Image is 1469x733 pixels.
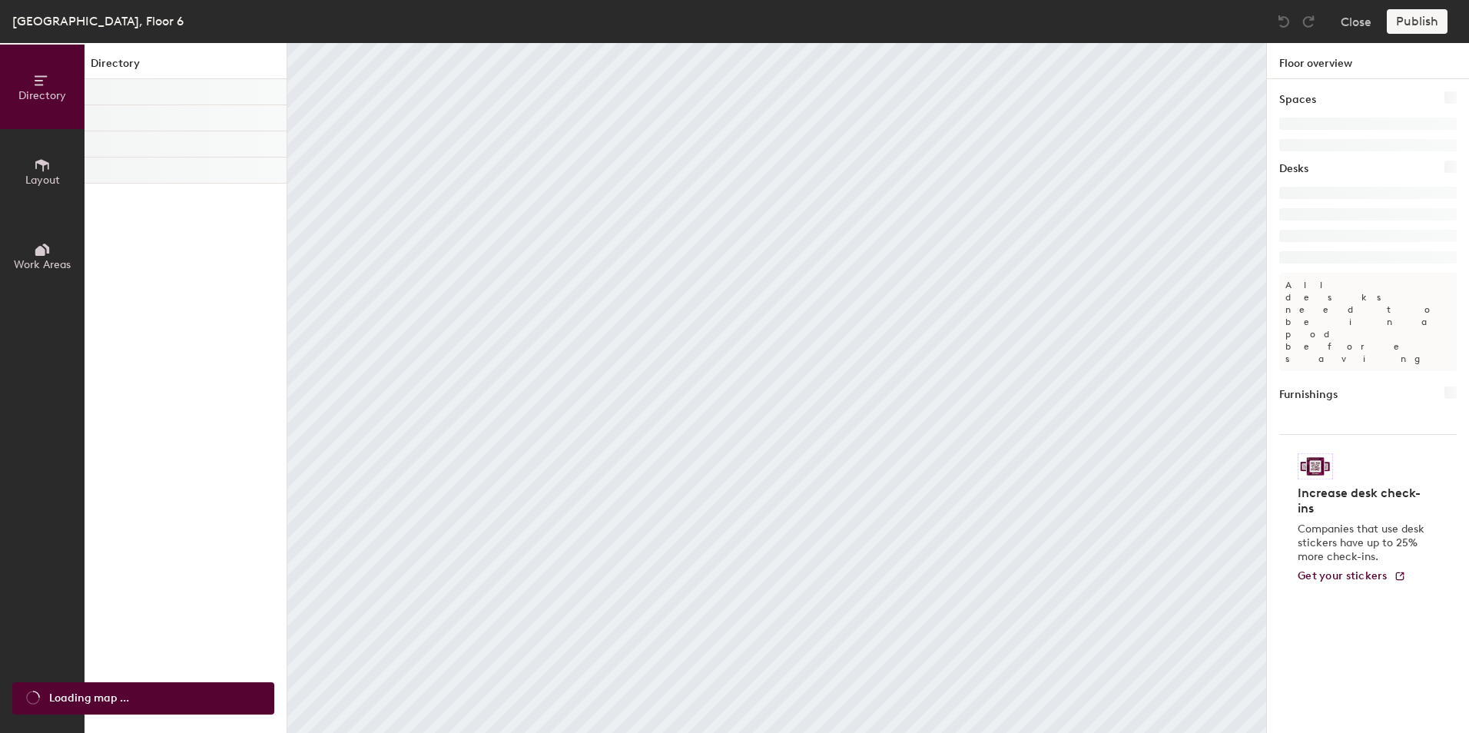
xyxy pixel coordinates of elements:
[1267,43,1469,79] h1: Floor overview
[1301,14,1316,29] img: Redo
[1279,91,1316,108] h1: Spaces
[1298,522,1429,564] p: Companies that use desk stickers have up to 25% more check-ins.
[1298,570,1406,583] a: Get your stickers
[85,55,287,79] h1: Directory
[1276,14,1292,29] img: Undo
[1341,9,1371,34] button: Close
[1279,161,1308,177] h1: Desks
[14,258,71,271] span: Work Areas
[1279,386,1338,403] h1: Furnishings
[25,174,60,187] span: Layout
[1279,273,1457,371] p: All desks need to be in a pod before saving
[18,89,66,102] span: Directory
[1298,453,1333,479] img: Sticker logo
[49,690,129,707] span: Loading map ...
[287,43,1266,733] canvas: Map
[1298,486,1429,516] h4: Increase desk check-ins
[12,12,184,31] div: [GEOGRAPHIC_DATA], Floor 6
[1298,569,1388,582] span: Get your stickers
